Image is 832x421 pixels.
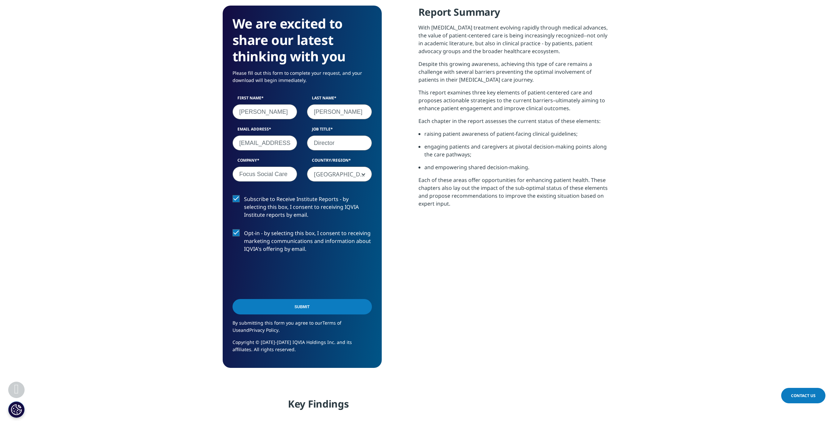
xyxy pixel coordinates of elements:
label: First Name [233,95,297,104]
label: Opt-in - by selecting this box, I consent to receiving marketing communications and information a... [233,229,372,256]
h4: Key Findings [288,397,544,415]
label: Last Name [307,95,372,104]
p: This report examines three key elements of patient-centered care and proposes actionable strategi... [418,89,610,117]
span: United Kingdom [307,167,372,182]
button: Cookie Settings [8,401,25,418]
span: Contact Us [791,393,816,398]
label: Country/Region [307,157,372,167]
a: Contact Us [781,388,825,403]
p: Copyright © [DATE]-[DATE] IQVIA Holdings Inc. and its affiliates. All rights reserved. [233,339,372,358]
li: and empowering shared decision-making. [424,163,610,176]
p: Each of these areas offer opportunities for enhancing patient health. These chapters also lay out... [418,176,610,212]
li: engaging patients and caregivers at pivotal decision-making points along the care pathways; [424,143,610,163]
p: Despite this growing awareness, achieving this type of care remains a challenge with several barr... [418,60,610,89]
a: Privacy Policy [249,327,278,333]
label: Company [233,157,297,167]
iframe: reCAPTCHA [233,263,332,289]
p: By submitting this form you agree to our and . [233,319,372,339]
input: Submit [233,299,372,314]
h4: Report Summary [418,6,610,24]
label: Subscribe to Receive Institute Reports - by selecting this box, I consent to receiving IQVIA Inst... [233,195,372,222]
label: Email Address [233,126,297,135]
p: Please fill out this form to complete your request, and your download will begin immediately. [233,70,372,89]
p: With [MEDICAL_DATA] treatment evolving rapidly through medical advances, the value of patient-cen... [418,24,610,60]
label: Job Title [307,126,372,135]
p: Each chapter in the report assesses the current status of these elements: [418,117,610,130]
h3: We are excited to share our latest thinking with you [233,15,372,65]
li: raising patient awareness of patient-facing clinical guidelines; [424,130,610,143]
